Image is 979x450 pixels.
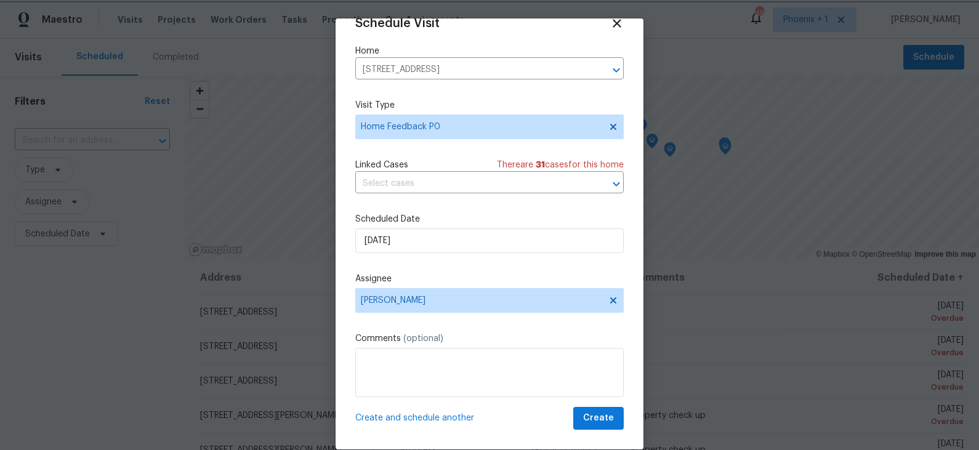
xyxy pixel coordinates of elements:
[355,332,624,345] label: Comments
[497,159,624,171] span: There are case s for this home
[355,273,624,285] label: Assignee
[608,175,625,193] button: Open
[583,411,614,426] span: Create
[361,121,600,133] span: Home Feedback P0
[355,174,589,193] input: Select cases
[536,161,545,169] span: 31
[608,62,625,79] button: Open
[355,228,624,253] input: M/D/YYYY
[355,99,624,111] label: Visit Type
[355,17,440,30] span: Schedule Visit
[355,159,408,171] span: Linked Cases
[355,45,624,57] label: Home
[355,60,589,79] input: Enter in an address
[403,334,443,343] span: (optional)
[361,295,602,305] span: [PERSON_NAME]
[355,213,624,225] label: Scheduled Date
[610,17,624,30] span: Close
[355,412,474,424] span: Create and schedule another
[573,407,624,430] button: Create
